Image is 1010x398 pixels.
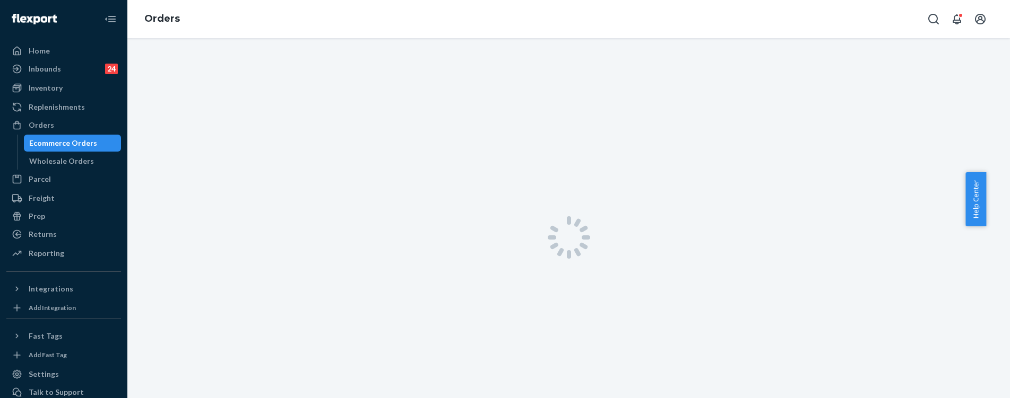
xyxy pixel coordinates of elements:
a: Ecommerce Orders [24,135,122,152]
div: Inventory [29,83,63,93]
div: Talk to Support [29,387,84,397]
div: Fast Tags [29,331,63,341]
div: Add Fast Tag [29,350,67,359]
a: Orders [6,117,121,134]
div: Wholesale Orders [29,156,94,166]
button: Open Search Box [923,8,944,30]
div: Reporting [29,248,64,259]
button: Fast Tags [6,328,121,344]
a: Replenishments [6,99,121,116]
div: Replenishments [29,102,85,112]
div: Integrations [29,284,73,294]
div: Add Integration [29,303,76,312]
button: Open account menu [970,8,991,30]
div: Prep [29,211,45,222]
div: Parcel [29,174,51,184]
div: Home [29,46,50,56]
a: Freight [6,190,121,207]
div: Orders [29,120,54,130]
a: Home [6,42,121,59]
button: Integrations [6,280,121,297]
div: Inbounds [29,64,61,74]
a: Add Integration [6,302,121,314]
a: Add Fast Tag [6,349,121,361]
button: Help Center [965,172,986,226]
div: Returns [29,229,57,240]
div: Settings [29,369,59,379]
a: Orders [144,13,180,24]
img: Flexport logo [12,14,57,24]
button: Open notifications [946,8,968,30]
a: Reporting [6,245,121,262]
button: Close Navigation [100,8,121,30]
a: Parcel [6,171,121,188]
a: Inventory [6,79,121,96]
a: Settings [6,366,121,383]
a: Prep [6,208,121,225]
a: Inbounds24 [6,60,121,77]
a: Wholesale Orders [24,153,122,170]
ol: breadcrumbs [136,4,188,34]
div: 24 [105,64,118,74]
a: Returns [6,226,121,243]
div: Freight [29,193,55,204]
div: Ecommerce Orders [29,138,97,148]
